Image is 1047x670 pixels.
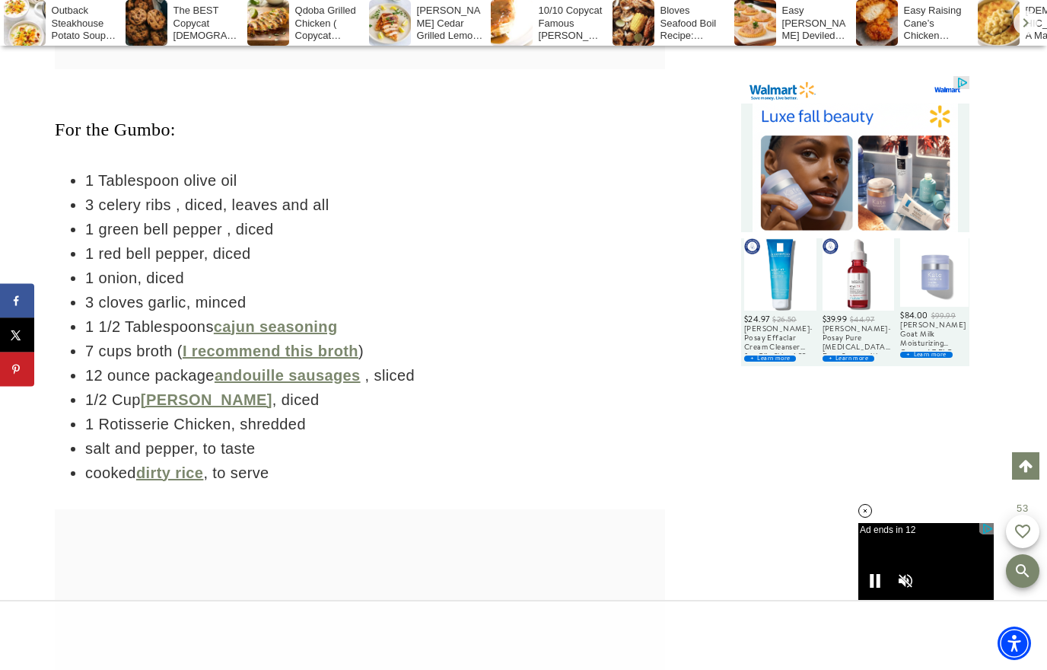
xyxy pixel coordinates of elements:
[85,461,665,485] li: cooked , to serve
[823,314,875,324] div: $39.99
[85,363,665,388] li: 12 ounce package , sliced
[998,627,1031,660] div: Accessibility Menu
[85,314,665,339] li: 1 1/2 Tablespoons
[85,290,665,314] li: 3 cloves garlic, minced
[85,388,665,412] li: 1/2 Cup , diced
[823,356,874,362] div: Learn more
[214,318,338,335] a: cajun seasoning
[823,325,892,354] div: [PERSON_NAME]-Posay Pure [MEDICAL_DATA] Face Serum with [MEDICAL_DATA], 1.0 fl oz
[954,77,969,88] img: OBA_TRANS.png
[933,78,962,102] img: Walmart
[931,312,956,321] div: $99.99
[141,391,272,408] a: [PERSON_NAME]
[741,238,819,366] a: La Roche-Posay Effaclar Cream Cleanser for Oily Skin, 4.22 fl oz $24.97$26.50 [PERSON_NAME]-Posay...
[744,356,796,362] div: Learn more
[85,266,665,290] li: 1 onion, diced
[85,339,665,363] li: 7 cups broth ( )
[247,601,800,670] iframe: Advertisement
[900,311,956,321] div: $84.00
[900,321,966,350] div: [PERSON_NAME] Goat Milk Moisturizing Cream, 1.7 Fl Oz
[749,78,816,102] img: Walmart
[85,193,665,217] li: 3 celery ribs , diced, leaves and all
[850,316,874,325] div: $44.97
[85,168,665,193] li: 1 Tablespoon olive oil
[744,314,797,324] div: $24.97
[744,238,816,311] img: La Roche-Posay Effaclar Cream Cleanser for Oily Skin, 4.22 fl oz
[55,120,176,139] span: For the Gumbo:
[136,464,203,481] a: dirty rice
[772,316,796,325] div: $26.50
[85,217,665,241] li: 1 green bell pepper , diced
[85,436,665,461] li: salt and pepper, to taste
[900,238,969,307] img: Kate Somerville Goat Milk Moisturizing Cream, 1.7 Fl Oz
[85,412,665,436] li: 1 Rotisserie Chicken, shredded
[897,238,972,366] a: Kate Somerville Goat Milk Moisturizing Cream, 1.7 Fl Oz $84.00$99.99 [PERSON_NAME] Goat Milk Mois...
[1012,452,1039,480] a: Scroll to top
[215,367,361,384] a: andouille sausages
[183,343,358,359] a: I recommend this broth
[819,238,898,366] a: La Roche-Posay Pure Retinol Face Serum with Vitamin B3, 1.0 fl oz $39.99$44.97 [PERSON_NAME]-Posa...
[823,238,895,311] img: La Roche-Posay Pure Retinol Face Serum with Vitamin B3, 1.0 fl oz
[744,325,813,354] div: [PERSON_NAME]-Posay Effaclar Cream Cleanser for Oily Skin, 4.22 fl oz
[900,352,952,358] div: Learn more
[85,241,665,266] li: 1 red bell pepper, diced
